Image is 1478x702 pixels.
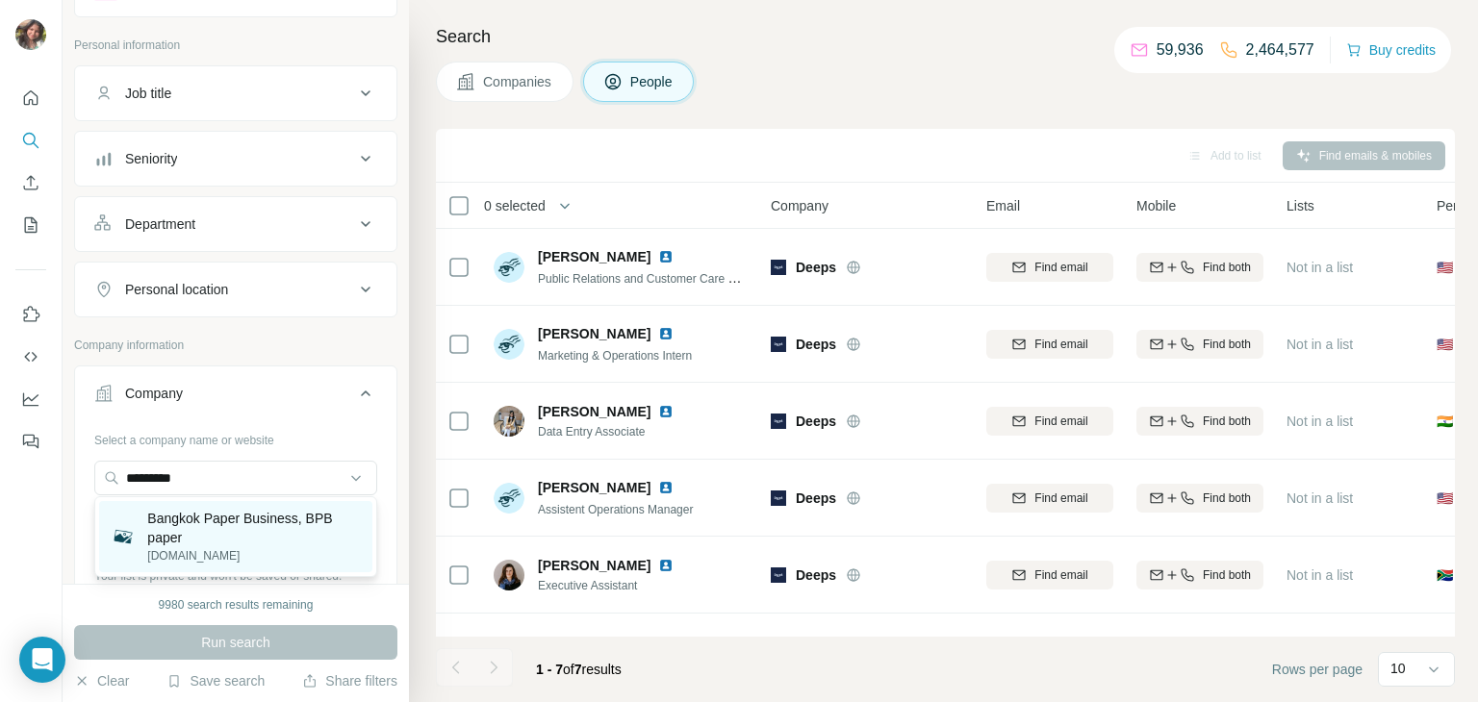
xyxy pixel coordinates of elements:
[986,253,1113,282] button: Find email
[75,136,396,182] button: Seniority
[1203,566,1251,584] span: Find both
[538,633,650,652] span: [PERSON_NAME]
[658,635,674,650] img: LinkedIn logo
[771,196,828,215] span: Company
[125,84,171,103] div: Job title
[166,671,265,690] button: Save search
[15,424,46,459] button: Feedback
[1034,566,1087,584] span: Find email
[15,297,46,332] button: Use Surfe on LinkedIn
[74,337,397,354] p: Company information
[538,324,650,343] span: [PERSON_NAME]
[75,70,396,116] button: Job title
[1136,253,1263,282] button: Find both
[1246,38,1314,62] p: 2,464,577
[986,484,1113,513] button: Find email
[494,637,524,667] img: Avatar
[1034,413,1087,430] span: Find email
[538,349,692,363] span: Marketing & Operations Intern
[538,503,693,516] span: Assistent Operations Manager
[483,72,553,91] span: Companies
[538,577,697,594] span: Executive Assistant
[159,596,314,614] div: 9980 search results remaining
[15,208,46,242] button: My lists
[15,339,46,374] button: Use Surfe API
[538,556,650,575] span: [PERSON_NAME]
[796,335,836,354] span: Deeps
[574,662,582,677] span: 7
[15,382,46,416] button: Dashboard
[771,567,786,583] img: Logo of Deeps
[538,423,697,440] span: Data Entry Associate
[1287,414,1353,429] span: Not in a list
[75,370,396,424] button: Company
[484,196,546,215] span: 0 selected
[494,560,524,590] img: Avatar
[74,671,129,690] button: Clear
[796,489,836,508] span: Deeps
[536,662,563,677] span: 1 - 7
[1287,260,1353,275] span: Not in a list
[796,412,836,431] span: Deeps
[771,260,786,275] img: Logo of Deeps
[19,637,65,683] div: Open Intercom Messenger
[1034,336,1087,353] span: Find email
[125,149,177,168] div: Seniority
[658,480,674,495] img: LinkedIn logo
[1346,37,1436,63] button: Buy credits
[771,337,786,352] img: Logo of Deeps
[986,196,1020,215] span: Email
[1437,335,1453,354] span: 🇺🇸
[538,478,650,497] span: [PERSON_NAME]
[658,558,674,573] img: LinkedIn logo
[125,280,228,299] div: Personal location
[986,407,1113,436] button: Find email
[494,406,524,437] img: Avatar
[986,330,1113,359] button: Find email
[494,483,524,514] img: Avatar
[1287,567,1353,583] span: Not in a list
[1287,490,1353,506] span: Not in a list
[94,424,377,449] div: Select a company name or website
[1034,259,1087,276] span: Find email
[147,509,361,547] p: Bangkok Paper Business, BPB paper
[1157,38,1204,62] p: 59,936
[302,671,397,690] button: Share filters
[436,23,1455,50] h4: Search
[125,384,183,403] div: Company
[125,214,195,234] div: Department
[1203,259,1251,276] span: Find both
[1034,489,1087,507] span: Find email
[1136,330,1263,359] button: Find both
[147,547,361,564] p: [DOMAIN_NAME]
[1203,489,1251,507] span: Find both
[563,662,574,677] span: of
[111,524,137,550] img: Bangkok Paper Business, BPB paper
[15,81,46,115] button: Quick start
[15,165,46,200] button: Enrich CSV
[494,329,524,360] img: Avatar
[1272,660,1363,679] span: Rows per page
[796,565,836,585] span: Deeps
[538,270,774,286] span: Public Relations and Customer Care Manager
[1287,337,1353,352] span: Not in a list
[1437,489,1453,508] span: 🇺🇸
[75,266,396,313] button: Personal location
[630,72,675,91] span: People
[1136,196,1176,215] span: Mobile
[1203,336,1251,353] span: Find both
[986,561,1113,589] button: Find email
[538,247,650,266] span: [PERSON_NAME]
[15,123,46,158] button: Search
[1203,413,1251,430] span: Find both
[74,37,397,54] p: Personal information
[1136,407,1263,436] button: Find both
[771,414,786,429] img: Logo of Deeps
[1437,258,1453,277] span: 🇺🇸
[536,662,622,677] span: results
[658,326,674,341] img: LinkedIn logo
[771,490,786,506] img: Logo of Deeps
[658,404,674,419] img: LinkedIn logo
[1437,412,1453,431] span: 🇮🇳
[15,19,46,50] img: Avatar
